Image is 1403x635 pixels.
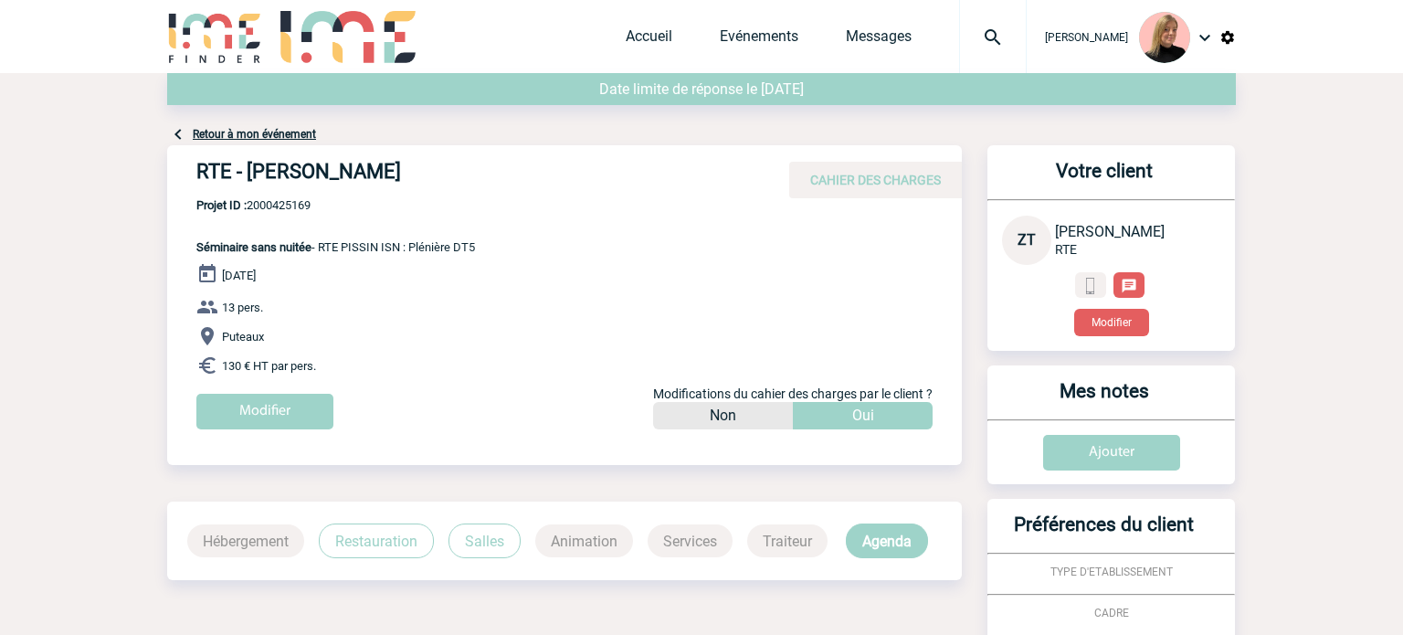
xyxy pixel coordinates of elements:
[222,301,263,314] span: 13 pers.
[193,128,316,141] a: Retour à mon événement
[648,524,733,557] p: Services
[852,402,874,429] p: Oui
[1082,278,1099,294] img: portable.png
[810,173,941,187] span: CAHIER DES CHARGES
[626,27,672,53] a: Accueil
[222,269,256,282] span: [DATE]
[196,394,333,429] input: Modifier
[196,160,744,191] h4: RTE - [PERSON_NAME]
[710,402,736,429] p: Non
[995,380,1213,419] h3: Mes notes
[196,240,311,254] span: Séminaire sans nuitée
[1055,242,1077,257] span: RTE
[995,160,1213,199] h3: Votre client
[995,513,1213,553] h3: Préférences du client
[1050,566,1173,578] span: TYPE D'ETABLISSEMENT
[222,359,316,373] span: 130 € HT par pers.
[599,80,804,98] span: Date limite de réponse le [DATE]
[1045,31,1128,44] span: [PERSON_NAME]
[1018,231,1036,249] span: ZT
[319,524,434,558] p: Restauration
[222,330,264,344] span: Puteaux
[196,198,475,212] span: 2000425169
[747,524,828,557] p: Traiteur
[196,198,247,212] b: Projet ID :
[846,27,912,53] a: Messages
[1094,607,1129,619] span: CADRE
[1055,223,1165,240] span: [PERSON_NAME]
[846,524,928,558] p: Agenda
[196,240,475,254] span: - RTE PISSIN ISN : Plénière DT5
[653,386,933,401] span: Modifications du cahier des charges par le client ?
[187,524,304,557] p: Hébergement
[535,524,633,557] p: Animation
[1074,309,1149,336] button: Modifier
[720,27,798,53] a: Evénements
[448,524,521,558] p: Salles
[1139,12,1190,63] img: 131233-0.png
[1043,435,1180,471] input: Ajouter
[167,11,262,63] img: IME-Finder
[1121,278,1137,294] img: chat-24-px-w.png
